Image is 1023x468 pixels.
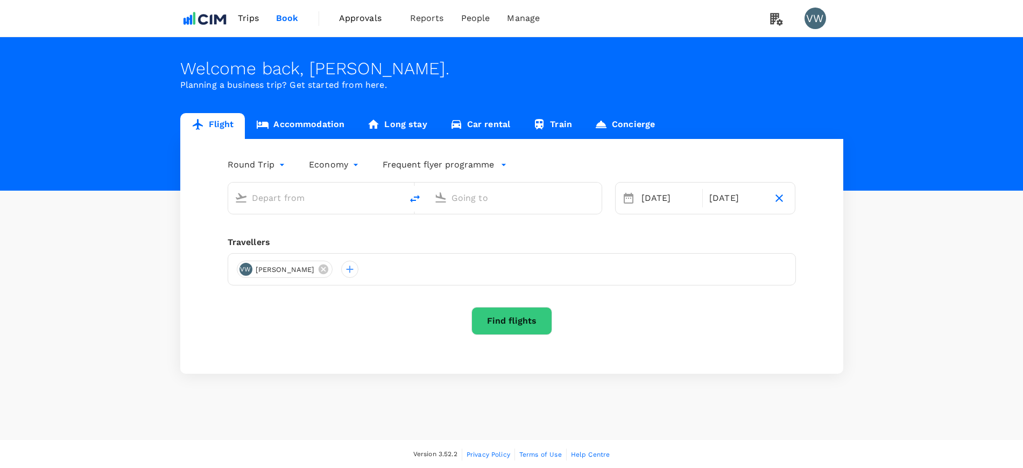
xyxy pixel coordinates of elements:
[413,449,457,460] span: Version 3.52.2
[594,197,596,199] button: Open
[180,113,245,139] a: Flight
[276,12,299,25] span: Book
[805,8,826,29] div: VW
[228,156,288,173] div: Round Trip
[339,12,393,25] span: Approvals
[467,451,510,458] span: Privacy Policy
[637,187,700,209] div: [DATE]
[394,197,397,199] button: Open
[507,12,540,25] span: Manage
[461,12,490,25] span: People
[402,186,428,212] button: delete
[439,113,522,139] a: Car rental
[519,451,562,458] span: Terms of Use
[583,113,666,139] a: Concierge
[180,79,843,92] p: Planning a business trip? Get started from here.
[249,264,321,275] span: [PERSON_NAME]
[383,158,494,171] p: Frequent flyer programme
[521,113,583,139] a: Train
[180,59,843,79] div: Welcome back , [PERSON_NAME] .
[383,158,507,171] button: Frequent flyer programme
[180,6,230,30] img: CIM ENVIRONMENTAL PTY LTD
[471,307,552,335] button: Find flights
[571,449,610,460] a: Help Centre
[410,12,444,25] span: Reports
[237,261,333,278] div: VW[PERSON_NAME]
[238,12,259,25] span: Trips
[356,113,438,139] a: Long stay
[245,113,356,139] a: Accommodation
[705,187,768,209] div: [DATE]
[571,451,610,458] span: Help Centre
[309,156,361,173] div: Economy
[519,449,562,460] a: Terms of Use
[228,236,796,249] div: Travellers
[239,263,252,276] div: VW
[252,190,379,206] input: Depart from
[451,190,579,206] input: Going to
[467,449,510,460] a: Privacy Policy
